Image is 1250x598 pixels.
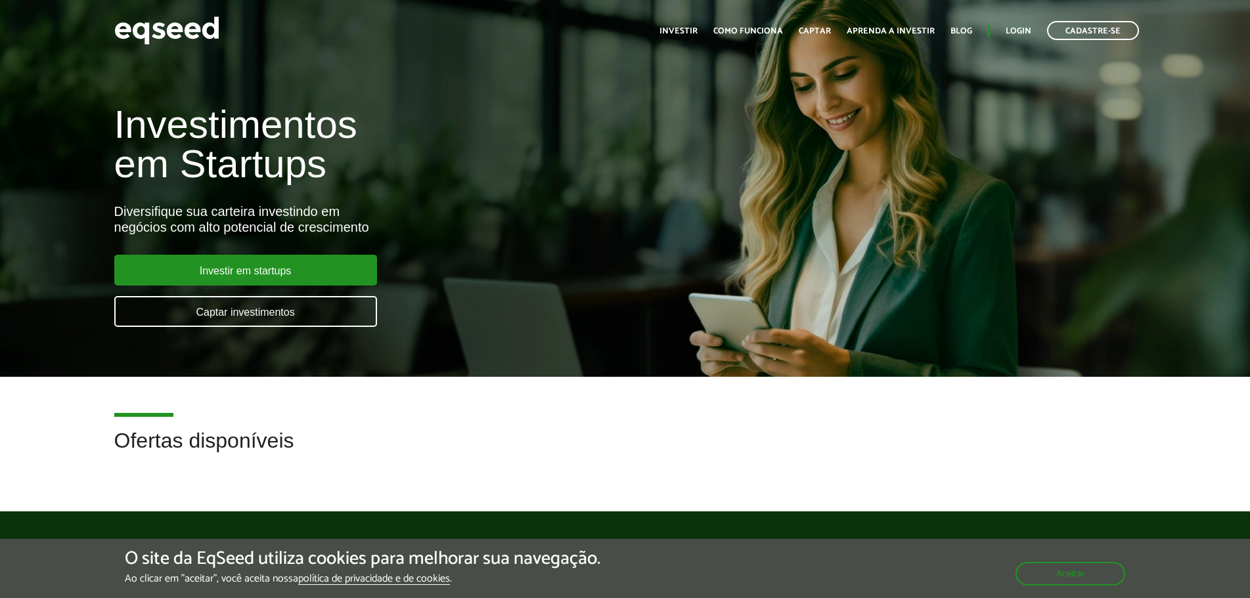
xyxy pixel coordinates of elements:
a: Como funciona [713,27,783,35]
a: Captar investimentos [114,296,377,327]
a: Investir [659,27,698,35]
img: EqSeed [114,13,219,48]
h5: O site da EqSeed utiliza cookies para melhorar sua navegação. [125,549,600,569]
a: Login [1006,27,1031,35]
button: Aceitar [1016,562,1125,586]
a: Aprenda a investir [847,27,935,35]
h2: Ofertas disponíveis [114,429,1136,472]
a: Captar [799,27,831,35]
div: Diversifique sua carteira investindo em negócios com alto potencial de crescimento [114,203,720,235]
h1: Investimentos em Startups [114,105,720,184]
p: Ao clicar em "aceitar", você aceita nossa . [125,572,600,585]
a: Cadastre-se [1047,21,1139,40]
a: Blog [950,27,972,35]
a: Investir em startups [114,255,377,286]
a: política de privacidade e de cookies [298,574,450,585]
